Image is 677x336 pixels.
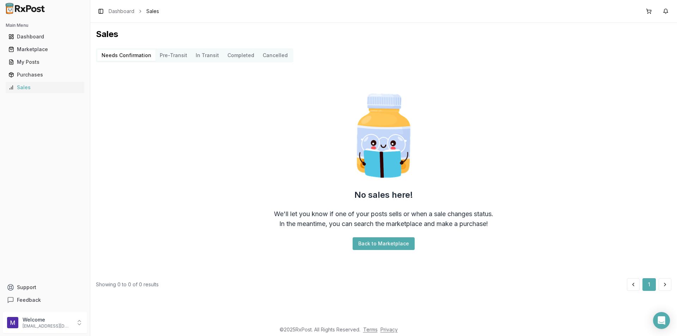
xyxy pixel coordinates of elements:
[97,50,155,61] button: Needs Confirmation
[109,8,134,15] a: Dashboard
[23,316,72,323] p: Welcome
[6,30,84,43] a: Dashboard
[6,43,84,56] a: Marketplace
[3,3,48,14] img: RxPost Logo
[3,56,87,68] button: My Posts
[7,317,18,328] img: User avatar
[96,281,159,288] div: Showing 0 to 0 of 0 results
[363,326,378,332] a: Terms
[274,209,493,219] div: We'll let you know if one of your posts sells or when a sale changes status.
[338,91,429,181] img: Smart Pill Bottle
[354,189,413,201] h2: No sales here!
[3,82,87,93] button: Sales
[3,294,87,306] button: Feedback
[146,8,159,15] span: Sales
[3,44,87,55] button: Marketplace
[6,23,84,28] h2: Main Menu
[8,46,81,53] div: Marketplace
[3,281,87,294] button: Support
[3,69,87,80] button: Purchases
[155,50,191,61] button: Pre-Transit
[223,50,258,61] button: Completed
[279,219,488,229] div: In the meantime, you can search the marketplace and make a purchase!
[6,81,84,94] a: Sales
[653,312,670,329] div: Open Intercom Messenger
[96,29,671,40] h1: Sales
[23,323,72,329] p: [EMAIL_ADDRESS][DOMAIN_NAME]
[8,84,81,91] div: Sales
[258,50,292,61] button: Cancelled
[6,68,84,81] a: Purchases
[380,326,398,332] a: Privacy
[8,59,81,66] div: My Posts
[6,56,84,68] a: My Posts
[3,31,87,42] button: Dashboard
[17,297,41,304] span: Feedback
[109,8,159,15] nav: breadcrumb
[8,33,81,40] div: Dashboard
[191,50,223,61] button: In Transit
[642,278,656,291] button: 1
[353,237,415,250] button: Back to Marketplace
[8,71,81,78] div: Purchases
